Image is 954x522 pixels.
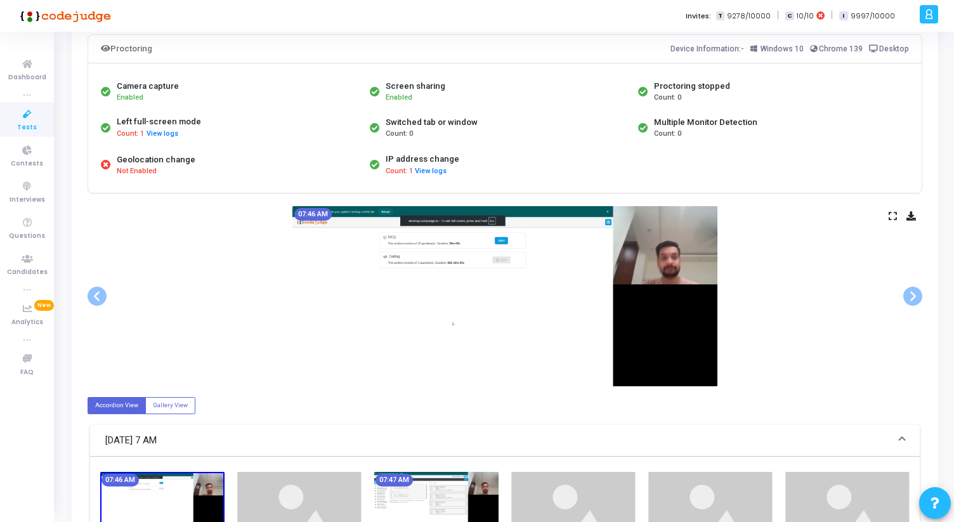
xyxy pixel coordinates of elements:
[727,11,771,22] span: 9278/10000
[386,80,445,93] div: Screen sharing
[101,474,139,486] mat-chip: 07:46 AM
[90,425,920,457] mat-expansion-panel-header: [DATE] 7 AM
[17,122,37,133] span: Tests
[851,11,895,22] span: 9997/10000
[117,166,157,177] span: Not Enabled
[414,166,447,178] button: View logs
[117,93,143,101] span: Enabled
[11,317,43,328] span: Analytics
[386,153,459,166] div: IP address change
[654,80,730,93] div: Proctoring stopped
[16,3,111,29] img: logo
[879,44,909,53] span: Desktop
[386,166,413,177] span: Count: 1
[386,116,478,129] div: Switched tab or window
[11,159,43,169] span: Contests
[117,153,195,166] div: Geolocation change
[386,93,412,101] span: Enabled
[7,267,48,278] span: Candidates
[839,11,847,21] span: I
[146,128,179,140] button: View logs
[117,129,144,140] span: Count: 1
[386,129,413,140] span: Count: 0
[654,129,681,140] span: Count: 0
[761,44,804,53] span: Windows 10
[831,9,833,22] span: |
[117,80,179,93] div: Camera capture
[686,11,711,22] label: Invites:
[101,41,152,56] div: Proctoring
[777,9,779,22] span: |
[819,44,863,53] span: Chrome 139
[10,195,45,206] span: Interviews
[88,397,146,414] label: Accordion View
[117,115,201,128] div: Left full-screen mode
[797,11,814,22] span: 10/10
[670,41,910,56] div: Device Information:-
[716,11,724,21] span: T
[145,397,195,414] label: Gallery View
[34,300,54,311] span: New
[8,72,46,83] span: Dashboard
[654,93,681,103] span: Count: 0
[292,206,717,386] img: screenshot-1755828992316.jpeg
[785,11,794,21] span: C
[654,116,757,129] div: Multiple Monitor Detection
[294,208,332,221] mat-chip: 07:46 AM
[105,433,889,448] mat-panel-title: [DATE] 7 AM
[20,367,34,378] span: FAQ
[9,231,45,242] span: Questions
[376,474,413,486] mat-chip: 07:47 AM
